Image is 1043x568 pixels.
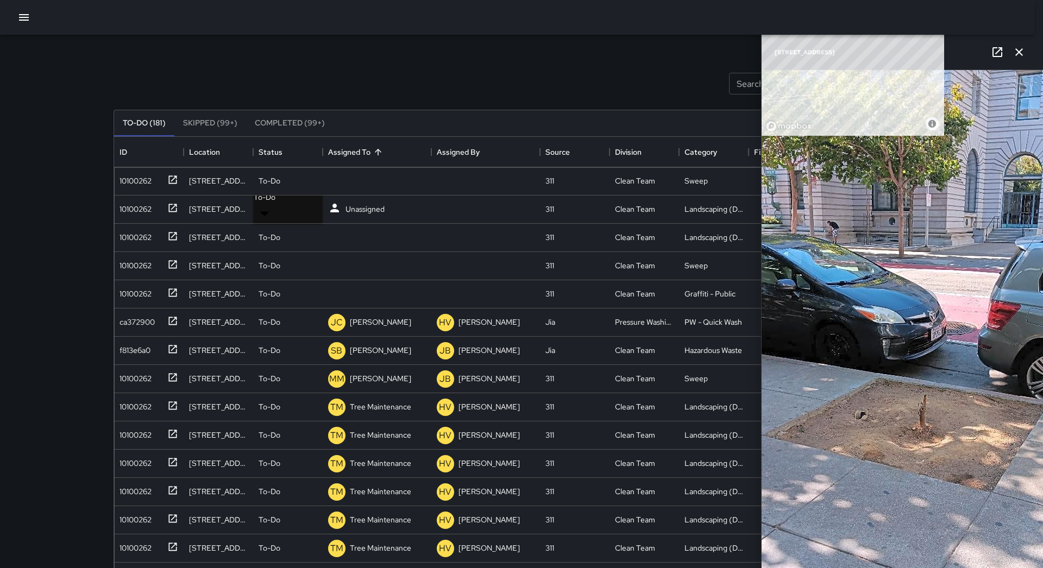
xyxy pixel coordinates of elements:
[350,514,411,525] p: Tree Maintenance
[189,430,248,440] div: 470 Clementina Street
[615,401,655,412] div: Clean Team
[115,171,152,186] div: 10100262
[615,175,655,186] div: Clean Team
[331,316,343,329] p: JC
[328,137,370,167] div: Assigned To
[189,514,248,525] div: 1065 Mission Street
[189,204,248,214] div: 1035 Mission Street
[350,542,411,553] p: Tree Maintenance
[184,137,253,167] div: Location
[458,514,520,525] p: [PERSON_NAME]
[189,232,248,243] div: 54 Harriet Street
[330,401,343,414] p: TM
[331,344,342,357] p: SB
[615,137,642,167] div: Division
[189,260,248,271] div: 459 Clementina Street
[431,137,540,167] div: Assigned By
[439,542,451,555] p: HV
[684,486,743,497] div: Landscaping (DG & Weeds)
[115,340,150,356] div: f813e6a0
[684,137,717,167] div: Category
[540,137,610,167] div: Source
[684,542,743,553] div: Landscaping (DG & Weeds)
[350,317,411,327] p: [PERSON_NAME]
[684,345,742,356] div: Hazardous Waste
[350,373,411,384] p: [PERSON_NAME]
[439,514,451,527] p: HV
[350,458,411,469] p: Tree Maintenance
[615,542,655,553] div: Clean Team
[684,458,743,469] div: Landscaping (DG & Weeds)
[189,137,220,167] div: Location
[610,137,679,167] div: Division
[458,317,520,327] p: [PERSON_NAME]
[259,137,282,167] div: Status
[330,514,343,527] p: TM
[259,345,280,356] p: To-Do
[345,204,385,214] p: Unassigned
[439,401,451,414] p: HV
[684,373,708,384] div: Sweep
[545,542,554,553] div: 311
[350,345,411,356] p: [PERSON_NAME]
[684,514,743,525] div: Landscaping (DG & Weeds)
[259,260,280,271] p: To-Do
[615,232,655,243] div: Clean Team
[329,373,344,386] p: MM
[615,260,655,271] div: Clean Team
[684,260,708,271] div: Sweep
[115,482,152,497] div: 10100262
[115,284,152,299] div: 10100262
[684,317,742,327] div: PW - Quick Wash
[458,345,520,356] p: [PERSON_NAME]
[458,430,520,440] p: [PERSON_NAME]
[458,486,520,497] p: [PERSON_NAME]
[350,401,411,412] p: Tree Maintenance
[259,542,280,553] p: To-Do
[189,542,248,553] div: 1131 Mission Street
[615,430,655,440] div: Clean Team
[684,288,736,299] div: Graffiti - Public
[259,430,280,440] p: To-Do
[615,317,674,327] div: Pressure Washing
[545,288,554,299] div: 311
[370,144,386,160] button: Sort
[259,232,280,243] p: To-Do
[615,514,655,525] div: Clean Team
[545,486,554,497] div: 311
[189,373,248,384] div: 459 Clementina Street
[259,401,280,412] p: To-Do
[330,485,343,498] p: TM
[545,373,554,384] div: 311
[545,514,554,525] div: 311
[545,345,555,356] div: Jia
[115,397,152,412] div: 10100262
[545,175,554,186] div: 311
[545,458,554,469] div: 311
[350,486,411,497] p: Tree Maintenance
[439,485,451,498] p: HV
[458,458,520,469] p: [PERSON_NAME]
[615,458,655,469] div: Clean Team
[615,345,655,356] div: Clean Team
[615,486,655,497] div: Clean Team
[330,429,343,442] p: TM
[684,232,743,243] div: Landscaping (DG & Weeds)
[246,110,334,136] button: Completed (99+)
[189,345,248,356] div: 982 Mission Street
[439,429,451,442] p: HV
[259,288,280,299] p: To-Do
[330,542,343,555] p: TM
[439,316,451,329] p: HV
[615,204,655,214] div: Clean Team
[458,373,520,384] p: [PERSON_NAME]
[545,232,554,243] div: 311
[259,458,280,469] p: To-Do
[259,514,280,525] p: To-Do
[679,137,749,167] div: Category
[114,110,174,136] button: To-Do (181)
[323,137,431,167] div: Assigned To
[545,204,554,214] div: 311
[189,486,248,497] div: 460 Natoma Street
[439,457,451,470] p: HV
